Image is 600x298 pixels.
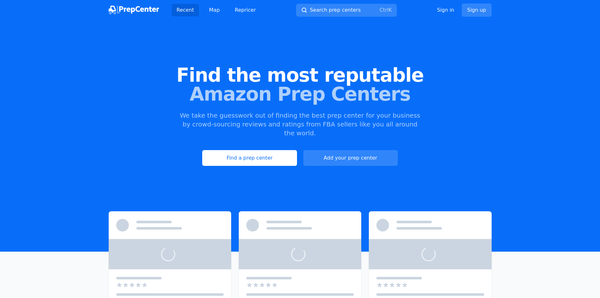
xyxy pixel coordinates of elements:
span: Find the most reputable [10,66,590,85]
span: Amazon Prep Centers [10,85,590,103]
kbd: Ctrl [380,7,388,13]
a: Map [204,4,225,16]
a: Sign up [462,3,491,17]
span: Search prep centers [310,6,361,14]
a: Find a prep center [202,150,297,166]
a: Repricer [230,4,261,16]
button: Search prep centersCtrlK [296,4,397,17]
p: We take the guesswork out of finding the best prep center for your business by crowd-sourcing rev... [179,111,421,137]
a: Add your prep center [303,150,398,166]
a: Sign in [437,6,454,14]
a: Recent [172,4,199,16]
kbd: K [388,7,392,13]
img: PrepCenter [109,6,159,15]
